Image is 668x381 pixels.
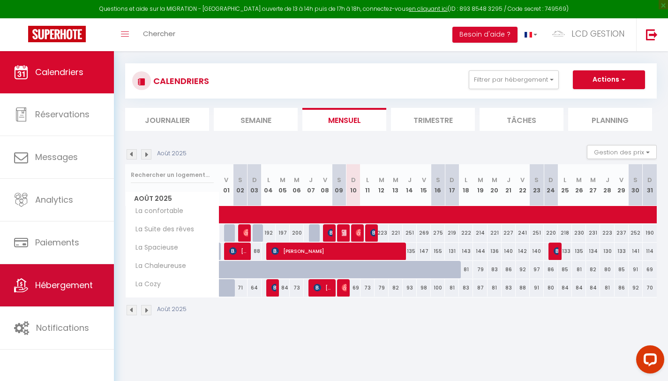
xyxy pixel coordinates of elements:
[417,243,431,260] div: 147
[488,279,502,297] div: 81
[507,175,510,184] abbr: J
[431,279,445,297] div: 100
[586,279,600,297] div: 84
[544,261,558,278] div: 86
[379,175,384,184] abbr: M
[606,175,609,184] abbr: J
[126,192,219,206] span: Août 2025
[127,206,186,216] span: La confortable
[389,224,403,242] div: 221
[248,164,262,206] th: 03
[600,279,614,297] div: 81
[558,243,572,260] div: 133
[351,175,356,184] abbr: D
[35,151,78,163] span: Messages
[238,175,242,184] abbr: S
[502,243,516,260] div: 140
[544,18,636,51] a: ... LCD GESTION
[615,243,629,260] div: 133
[229,242,248,260] span: [PERSON_NAME]
[643,279,657,297] div: 70
[391,108,475,131] li: Trimestre
[554,242,558,260] span: [PERSON_NAME]
[290,279,304,297] div: 73
[473,164,487,206] th: 19
[450,175,454,184] abbr: D
[332,164,346,206] th: 09
[572,243,586,260] div: 135
[403,164,417,206] th: 14
[571,28,624,39] span: LCD GESTION
[360,164,375,206] th: 11
[370,224,375,242] span: Fabrice Claire
[615,261,629,278] div: 85
[459,261,473,278] div: 81
[530,224,544,242] div: 251
[473,279,487,297] div: 87
[558,279,572,297] div: 84
[346,279,360,297] div: 69
[492,175,497,184] abbr: M
[127,243,180,253] span: La Spacieuse
[337,175,341,184] abbr: S
[572,164,586,206] th: 26
[403,243,417,260] div: 135
[615,279,629,297] div: 86
[478,175,483,184] abbr: M
[502,261,516,278] div: 86
[558,164,572,206] th: 25
[290,224,304,242] div: 200
[36,322,89,334] span: Notifications
[127,279,163,290] span: La Cozy
[563,175,566,184] abbr: L
[431,164,445,206] th: 16
[157,149,187,158] p: Août 2025
[389,164,403,206] th: 13
[647,175,652,184] abbr: D
[516,261,530,278] div: 92
[629,261,643,278] div: 91
[633,175,638,184] abbr: S
[629,279,643,297] div: 92
[452,27,518,43] button: Besoin d'aide ?
[219,164,233,206] th: 01
[629,164,643,206] th: 30
[431,243,445,260] div: 155
[294,175,300,184] abbr: M
[276,224,290,242] div: 197
[544,164,558,206] th: 24
[488,243,502,260] div: 136
[375,224,389,242] div: 223
[587,145,657,159] button: Gestion des prix
[366,175,369,184] abbr: L
[573,70,645,89] button: Actions
[572,261,586,278] div: 81
[473,224,487,242] div: 214
[304,164,318,206] th: 07
[389,279,403,297] div: 82
[276,279,290,297] div: 84
[590,175,596,184] abbr: M
[28,26,86,42] img: Super Booking
[360,279,375,297] div: 73
[35,194,73,206] span: Analytics
[314,279,332,297] span: [PERSON_NAME]
[586,224,600,242] div: 231
[393,175,398,184] abbr: M
[488,261,502,278] div: 83
[143,29,175,38] span: Chercher
[436,175,440,184] abbr: S
[516,279,530,297] div: 88
[262,224,276,242] div: 192
[127,224,196,235] span: La Suite des rêves
[35,66,83,78] span: Calendriers
[403,279,417,297] div: 93
[643,164,657,206] th: 31
[615,224,629,242] div: 237
[243,224,248,242] span: [PERSON_NAME]
[629,224,643,242] div: 252
[558,224,572,242] div: 218
[473,243,487,260] div: 144
[151,70,209,91] h3: CALENDRIERS
[600,164,614,206] th: 28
